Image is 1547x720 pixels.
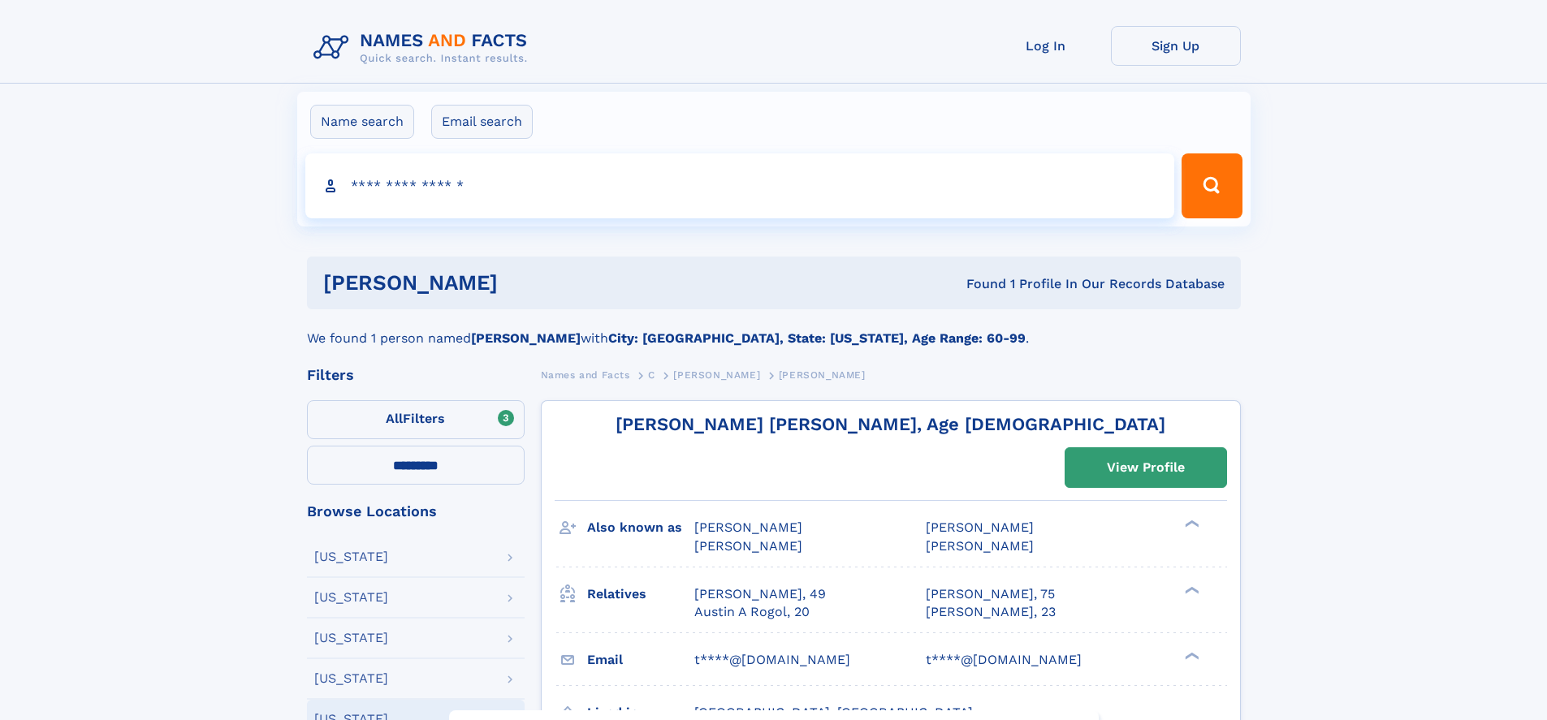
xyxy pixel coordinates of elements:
div: [US_STATE] [314,591,388,604]
div: ❯ [1181,584,1200,595]
img: Logo Names and Facts [307,26,541,70]
span: [PERSON_NAME] [779,369,866,381]
a: [PERSON_NAME] [673,364,760,385]
label: Name search [310,105,414,139]
div: Found 1 Profile In Our Records Database [732,275,1225,293]
div: [US_STATE] [314,672,388,685]
div: Filters [307,368,525,382]
div: [US_STATE] [314,632,388,645]
a: [PERSON_NAME], 49 [694,585,826,603]
a: Log In [981,26,1111,66]
span: C [648,369,655,381]
div: ❯ [1181,519,1200,529]
a: [PERSON_NAME], 75 [926,585,1055,603]
a: C [648,364,655,385]
div: ❯ [1181,650,1200,661]
a: Names and Facts [541,364,630,385]
a: View Profile [1065,448,1226,487]
b: [PERSON_NAME] [471,330,581,346]
a: [PERSON_NAME] [PERSON_NAME], Age [DEMOGRAPHIC_DATA] [616,414,1165,434]
h3: Also known as [587,514,694,541]
div: View Profile [1107,449,1185,486]
button: Search Button [1182,153,1242,218]
h3: Relatives [587,580,694,608]
input: search input [305,153,1175,218]
span: [PERSON_NAME] [694,520,802,535]
span: [PERSON_NAME] [926,520,1034,535]
a: [PERSON_NAME], 23 [926,603,1056,621]
div: [US_STATE] [314,550,388,563]
a: Sign Up [1111,26,1241,66]
span: All [386,411,403,426]
h3: Email [587,646,694,674]
a: Austin A Rogol, 20 [694,603,810,621]
label: Filters [307,400,525,439]
label: Email search [431,105,533,139]
span: [PERSON_NAME] [926,538,1034,554]
div: Browse Locations [307,504,525,519]
div: We found 1 person named with . [307,309,1241,348]
b: City: [GEOGRAPHIC_DATA], State: [US_STATE], Age Range: 60-99 [608,330,1026,346]
span: [GEOGRAPHIC_DATA], [GEOGRAPHIC_DATA] [694,705,973,720]
h1: [PERSON_NAME] [323,273,732,293]
span: [PERSON_NAME] [673,369,760,381]
span: [PERSON_NAME] [694,538,802,554]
